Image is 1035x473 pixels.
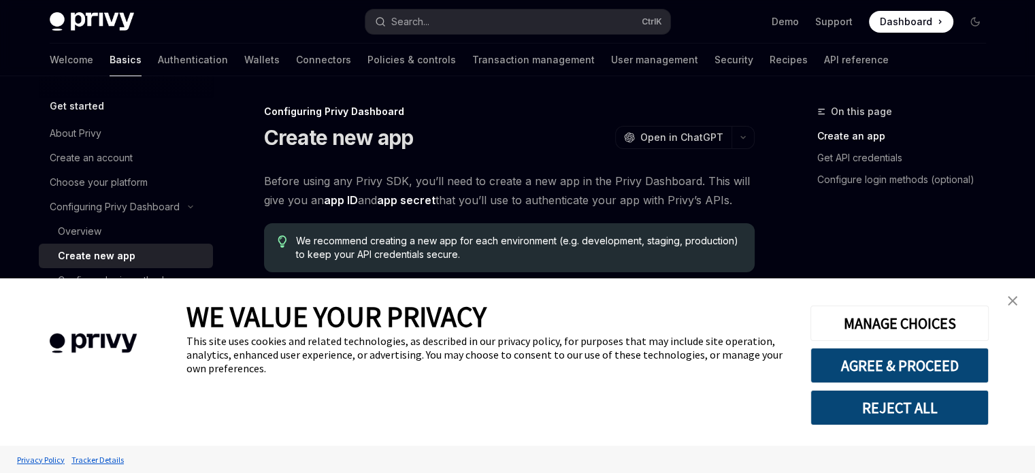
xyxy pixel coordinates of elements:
[472,44,595,76] a: Transaction management
[58,223,101,240] div: Overview
[964,11,986,33] button: Toggle dark mode
[50,98,104,114] h5: Get started
[39,268,213,293] a: Configure login methods
[110,44,142,76] a: Basics
[817,147,997,169] a: Get API credentials
[58,272,169,289] div: Configure login methods
[186,299,487,334] span: WE VALUE YOUR PRIVACY
[244,44,280,76] a: Wallets
[1008,296,1017,306] img: close banner
[772,15,799,29] a: Demo
[39,146,213,170] a: Create an account
[824,44,889,76] a: API reference
[640,131,723,144] span: Open in ChatGPT
[296,44,351,76] a: Connectors
[50,12,134,31] img: dark logo
[810,390,989,425] button: REJECT ALL
[367,44,456,76] a: Policies & controls
[611,44,698,76] a: User management
[999,287,1026,314] a: close banner
[39,219,213,244] a: Overview
[880,15,932,29] span: Dashboard
[50,125,101,142] div: About Privy
[391,14,429,30] div: Search...
[714,44,753,76] a: Security
[615,126,732,149] button: Open in ChatGPT
[50,150,133,166] div: Create an account
[810,348,989,383] button: AGREE & PROCEED
[39,121,213,146] a: About Privy
[365,10,670,34] button: Search...CtrlK
[377,193,436,207] strong: app secret
[68,448,127,472] a: Tracker Details
[20,314,166,373] img: company logo
[14,448,68,472] a: Privacy Policy
[39,170,213,195] a: Choose your platform
[50,174,148,191] div: Choose your platform
[39,244,213,268] a: Create new app
[869,11,953,33] a: Dashboard
[770,44,808,76] a: Recipes
[810,306,989,341] button: MANAGE CHOICES
[324,193,358,207] strong: app ID
[50,199,180,215] div: Configuring Privy Dashboard
[264,105,755,118] div: Configuring Privy Dashboard
[817,125,997,147] a: Create an app
[817,169,997,191] a: Configure login methods (optional)
[831,103,892,120] span: On this page
[642,16,662,27] span: Ctrl K
[50,44,93,76] a: Welcome
[278,235,287,248] svg: Tip
[264,172,755,210] span: Before using any Privy SDK, you’ll need to create a new app in the Privy Dashboard. This will giv...
[58,248,135,264] div: Create new app
[815,15,853,29] a: Support
[158,44,228,76] a: Authentication
[296,234,740,261] span: We recommend creating a new app for each environment (e.g. development, staging, production) to k...
[186,334,790,375] div: This site uses cookies and related technologies, as described in our privacy policy, for purposes...
[264,125,414,150] h1: Create new app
